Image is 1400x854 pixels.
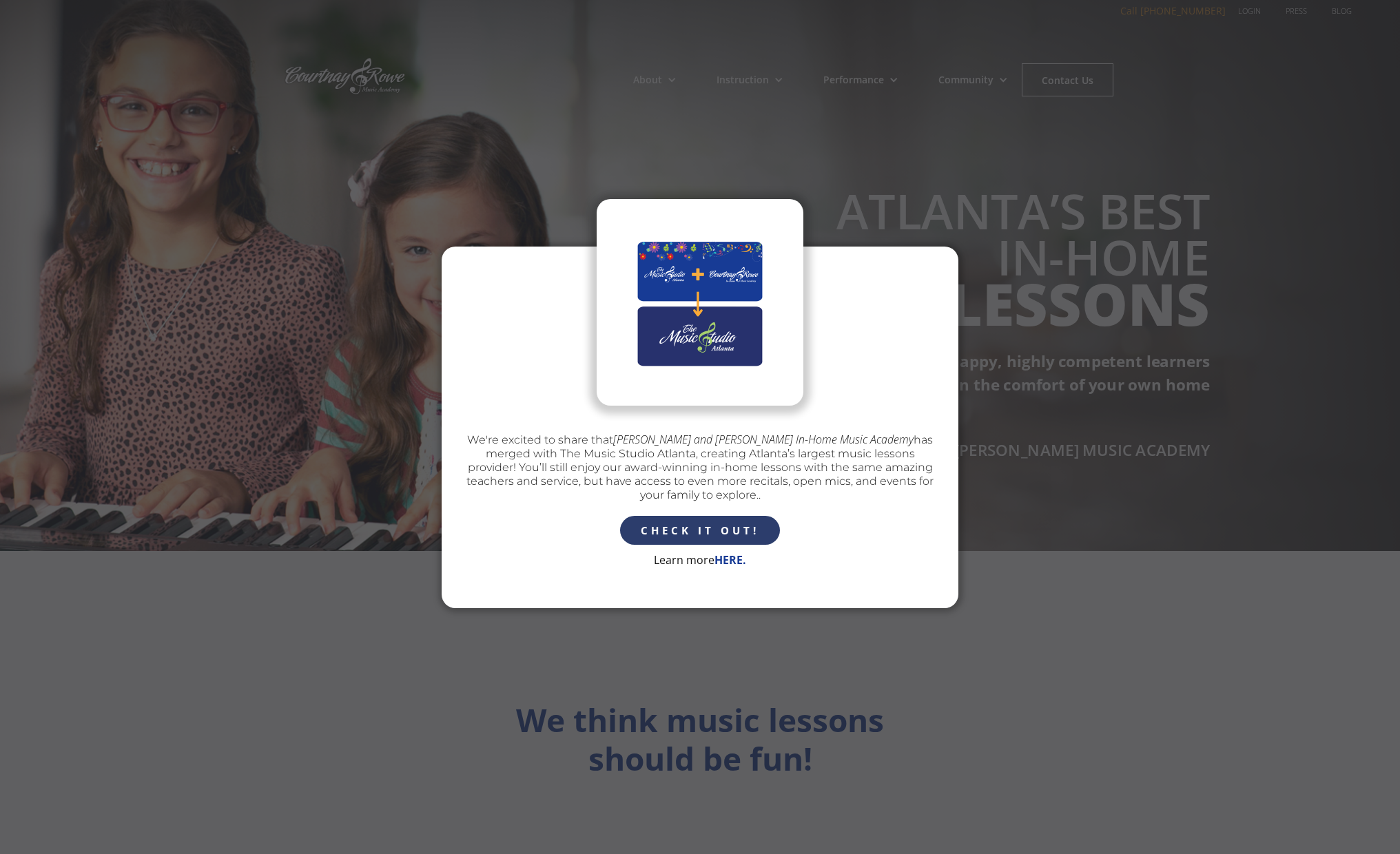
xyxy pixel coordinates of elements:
[714,552,746,567] a: HERE.
[613,432,914,447] em: [PERSON_NAME] and [PERSON_NAME] In-Home Music Academy
[620,516,780,545] a: CHECK IT OUT!
[462,433,938,502] p: We're excited to share that has merged with The Music Studio Atlanta, creating Atlanta’s largest ...
[654,552,746,568] p: Learn more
